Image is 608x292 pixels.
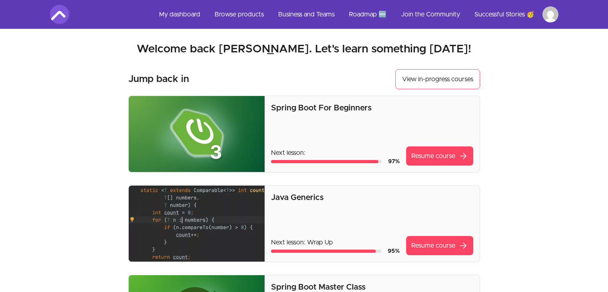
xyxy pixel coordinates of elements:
[343,5,393,24] a: Roadmap 🆕
[272,5,341,24] a: Business and Teams
[271,238,399,247] p: Next lesson: Wrap Up
[458,151,468,161] span: arrow_forward
[406,146,473,166] a: Resume coursearrow_forward
[271,148,399,158] p: Next lesson:
[388,159,400,164] span: 97 %
[406,236,473,255] a: Resume coursearrow_forward
[468,5,541,24] a: Successful Stories 🥳
[208,5,270,24] a: Browse products
[129,96,265,172] img: Product image for Spring Boot For Beginners
[271,160,381,163] div: Course progress
[395,5,466,24] a: Join the Community
[128,73,189,86] h3: Jump back in
[50,5,69,24] img: Amigoscode logo
[542,6,558,22] img: Profile image for Jean-Christophe Gabriel Robert CHEVALLIER
[153,5,558,24] nav: Main
[129,186,265,262] img: Product image for Java Generics
[271,250,381,253] div: Course progress
[271,102,473,114] p: Spring Boot For Beginners
[153,5,207,24] a: My dashboard
[388,248,400,254] span: 95 %
[395,69,480,89] a: View in-progress courses
[271,192,473,203] p: Java Generics
[50,42,558,56] h2: Welcome back [PERSON_NAME]. Let's learn something [DATE]!
[458,241,468,250] span: arrow_forward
